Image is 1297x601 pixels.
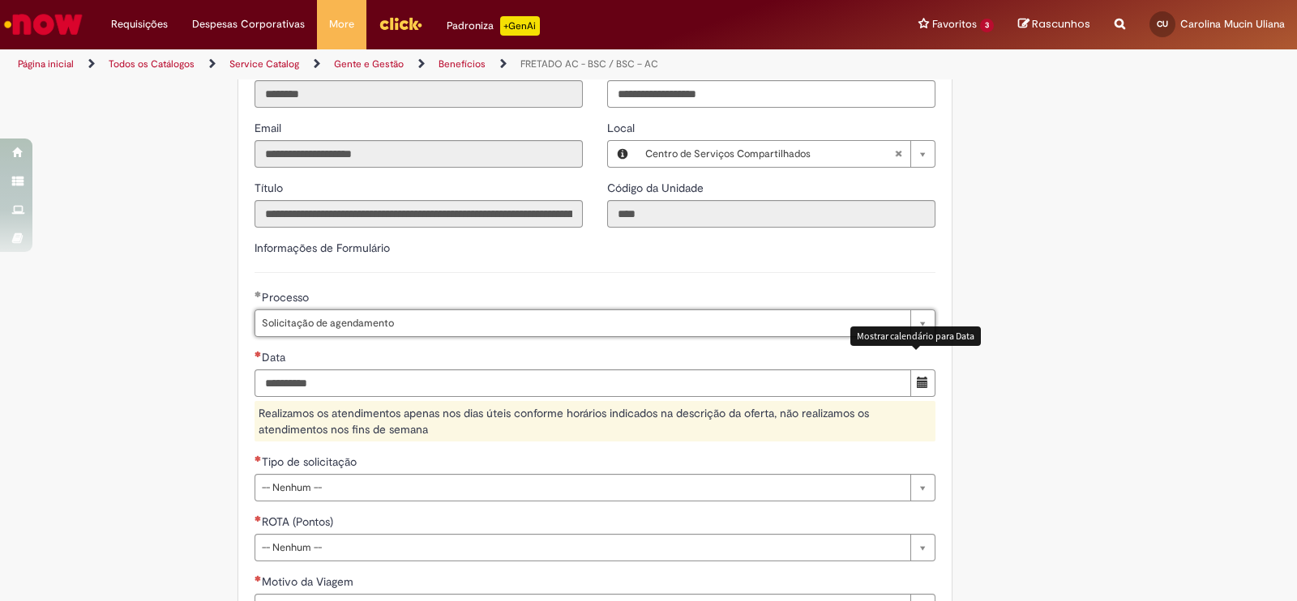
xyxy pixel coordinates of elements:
[255,369,911,397] input: Data
[329,16,354,32] span: More
[255,455,262,462] span: Necessários
[334,58,404,70] a: Gente e Gestão
[607,121,638,135] span: Local
[12,49,853,79] ul: Trilhas de página
[255,140,583,168] input: Email
[229,58,299,70] a: Service Catalog
[18,58,74,70] a: Página inicial
[255,241,390,255] label: Informações de Formulário
[910,369,935,397] button: Mostrar calendário para Data
[262,535,902,561] span: -- Nenhum --
[255,120,285,136] label: Somente leitura - Email
[1018,17,1090,32] a: Rascunhos
[255,121,285,135] span: Somente leitura - Email
[607,80,935,108] input: Telefone de Contato
[520,58,658,70] a: FRETADO AC - BSC / BSC – AC
[255,291,262,297] span: Obrigatório Preenchido
[262,574,357,589] span: Motivo da Viagem
[255,181,286,195] span: Somente leitura - Título
[255,351,262,357] span: Necessários
[1157,19,1168,29] span: CU
[2,8,85,40] img: ServiceNow
[607,180,707,196] label: Somente leitura - Código da Unidade
[255,575,262,582] span: Necessários
[111,16,168,32] span: Requisições
[1180,17,1285,31] span: Carolina Mucin Uliana
[980,19,994,32] span: 3
[262,454,360,469] span: Tipo de solicitação
[255,180,286,196] label: Somente leitura - Título
[645,141,894,167] span: Centro de Serviços Compartilhados
[500,16,540,36] p: +GenAi
[109,58,195,70] a: Todos os Catálogos
[607,200,935,228] input: Código da Unidade
[886,141,910,167] abbr: Limpar campo Local
[608,141,637,167] button: Local, Visualizar este registro Centro de Serviços Compartilhados
[637,141,935,167] a: Centro de Serviços CompartilhadosLimpar campo Local
[932,16,977,32] span: Favoritos
[607,181,707,195] span: Somente leitura - Código da Unidade
[255,401,935,441] div: Realizamos os atendimentos apenas nos dias úteis conforme horários indicados na descrição da ofer...
[255,200,583,228] input: Título
[1032,16,1090,32] span: Rascunhos
[255,515,262,522] span: Necessários
[262,350,289,364] span: Data
[255,80,583,108] input: ID
[262,310,902,336] span: Solicitação de agendamento
[439,58,486,70] a: Benefícios
[262,514,336,529] span: ROTA (Pontos)
[447,16,540,36] div: Padroniza
[262,475,902,501] span: -- Nenhum --
[192,16,305,32] span: Despesas Corporativas
[262,290,312,305] span: Processo
[850,326,981,345] div: Mostrar calendário para Data
[379,11,422,36] img: click_logo_yellow_360x200.png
